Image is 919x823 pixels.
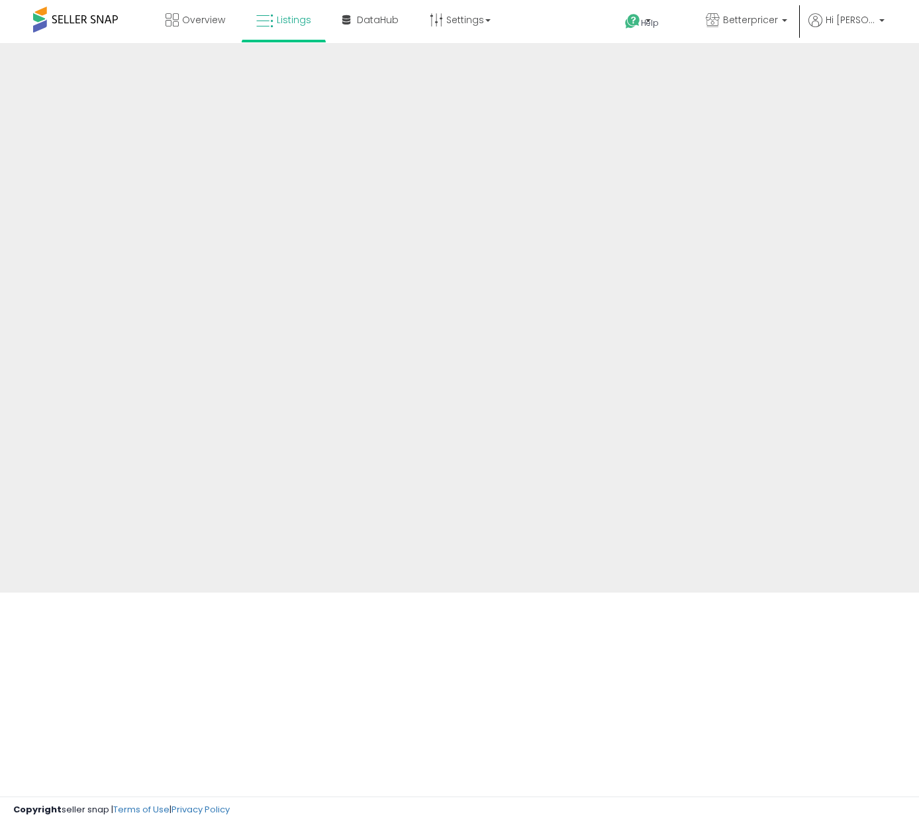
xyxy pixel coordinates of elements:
[826,13,875,26] span: Hi [PERSON_NAME]
[277,13,311,26] span: Listings
[357,13,399,26] span: DataHub
[641,17,659,28] span: Help
[723,13,778,26] span: Betterpricer
[182,13,225,26] span: Overview
[624,13,641,30] i: Get Help
[808,13,885,43] a: Hi [PERSON_NAME]
[614,3,685,43] a: Help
